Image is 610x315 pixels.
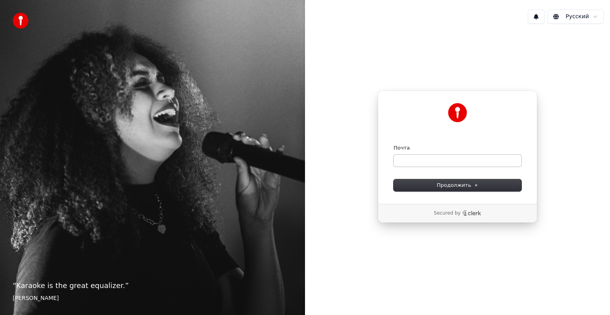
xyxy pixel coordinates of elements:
[462,210,481,216] a: Clerk logo
[434,210,460,217] p: Secured by
[13,294,292,302] footer: [PERSON_NAME]
[394,179,521,191] button: Продолжить
[448,103,467,122] img: Youka
[394,144,410,152] label: Почта
[437,182,479,189] span: Продолжить
[13,13,29,29] img: youka
[13,280,292,291] p: “ Karaoke is the great equalizer. ”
